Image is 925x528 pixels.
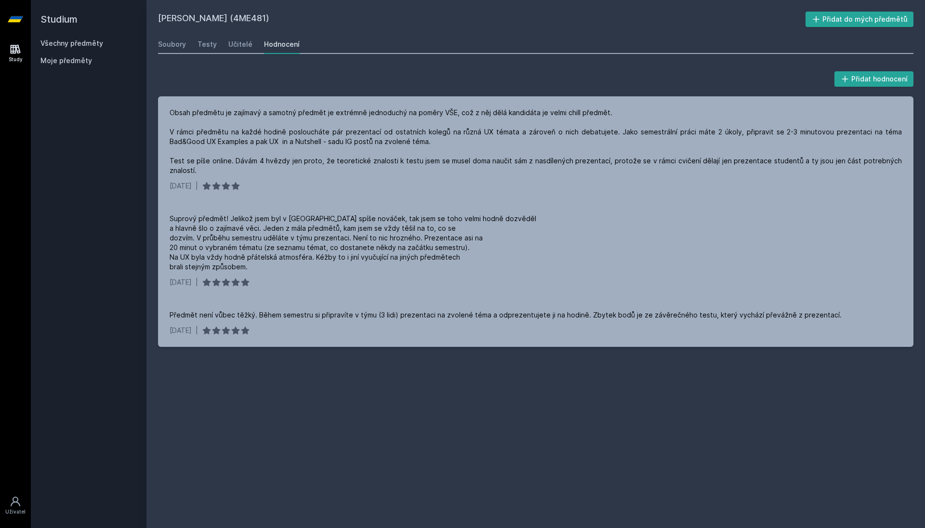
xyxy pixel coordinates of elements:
div: Testy [198,40,217,49]
div: Study [9,56,23,63]
button: Přidat hodnocení [834,71,914,87]
div: [DATE] [170,326,192,335]
div: Předmět není vůbec těžký. Během semestru si připravíte v týmu (3 lidi) prezentaci na zvolené téma... [170,310,842,320]
div: Hodnocení [264,40,300,49]
div: | [196,326,198,335]
a: Učitelé [228,35,252,54]
span: Moje předměty [40,56,92,66]
div: Učitelé [228,40,252,49]
div: | [196,277,198,287]
a: Hodnocení [264,35,300,54]
a: Soubory [158,35,186,54]
button: Přidat do mých předmětů [806,12,914,27]
div: [DATE] [170,277,192,287]
a: Study [2,39,29,68]
div: Suprový předmět! Jelikož jsem byl v [GEOGRAPHIC_DATA] spíše nováček, tak jsem se toho velmi hodně... [170,214,536,272]
a: Uživatel [2,491,29,520]
a: Všechny předměty [40,39,103,47]
div: Obsah předmětu je zajímavý a samotný předmět je extrémně jednoduchý na poměry VŠE, což z něj dělá... [170,108,902,175]
div: [DATE] [170,181,192,191]
a: Testy [198,35,217,54]
div: Uživatel [5,508,26,515]
h2: [PERSON_NAME] (4ME481) [158,12,806,27]
div: Soubory [158,40,186,49]
div: | [196,181,198,191]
